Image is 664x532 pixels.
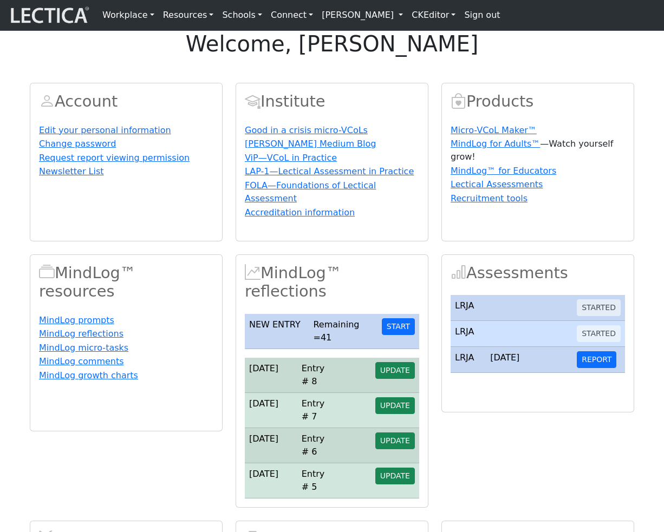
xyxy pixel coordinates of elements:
img: lecticalive [8,5,89,25]
span: 41 [321,332,331,343]
button: UPDATE [375,468,415,484]
h2: MindLog™ resources [39,264,213,301]
a: CKEditor [407,4,460,26]
a: MindLog™ for Educators [451,166,556,176]
a: Micro-VCoL Maker™ [451,125,537,135]
button: REPORT [577,351,616,368]
a: Lectical Assessments [451,179,543,189]
a: Workplace [98,4,159,26]
a: [PERSON_NAME] Medium Blog [245,139,376,149]
h2: MindLog™ reflections [245,264,419,301]
a: FOLA—Foundations of Lectical Assessment [245,180,376,203]
span: [DATE] [249,398,278,409]
td: Entry # 7 [297,392,337,428]
p: —Watch yourself grow! [451,137,625,163]
a: Good in a crisis micro-VCoLs [245,125,368,135]
a: ViP—VCoL in Practice [245,153,337,163]
span: UPDATE [380,401,410,410]
span: MindLog [245,264,261,282]
a: Request report viewing permission [39,153,190,163]
span: [DATE] [490,352,519,363]
a: Newsletter List [39,166,104,176]
td: LRJA [451,347,486,373]
span: [DATE] [249,469,278,479]
td: Entry # 8 [297,358,337,393]
a: Recruitment tools [451,193,528,203]
button: UPDATE [375,397,415,414]
td: Entry # 6 [297,428,337,463]
h2: Institute [245,92,419,111]
a: MindLog prompts [39,315,114,325]
td: Entry # 5 [297,463,337,498]
a: MindLog micro-tasks [39,343,128,353]
span: Account [39,92,55,110]
a: LAP-1—Lectical Assessment in Practice [245,166,414,176]
span: MindLog™ resources [39,264,55,282]
span: UPDATE [380,366,410,375]
button: UPDATE [375,432,415,449]
h2: Assessments [451,264,625,283]
a: MindLog for Adults™ [451,139,540,149]
td: Remaining = [309,314,377,349]
a: MindLog comments [39,356,124,366]
span: UPDATE [380,471,410,480]
span: [DATE] [249,363,278,373]
a: Accreditation information [245,207,355,218]
button: UPDATE [375,362,415,379]
span: [DATE] [249,434,278,444]
h2: Products [451,92,625,111]
span: Account [245,92,261,110]
h2: Account [39,92,213,111]
a: MindLog growth charts [39,370,138,380]
a: MindLog reflections [39,329,123,339]
a: Resources [159,4,218,26]
a: Schools [218,4,266,26]
td: NEW ENTRY [245,314,309,349]
td: LRJA [451,321,486,347]
span: Assessments [451,264,466,282]
a: Sign out [460,4,504,26]
a: Edit your personal information [39,125,171,135]
button: START [382,318,415,335]
a: Change password [39,139,116,149]
a: [PERSON_NAME] [317,4,407,26]
td: LRJA [451,295,486,321]
span: Products [451,92,466,110]
a: Connect [266,4,317,26]
span: UPDATE [380,436,410,445]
